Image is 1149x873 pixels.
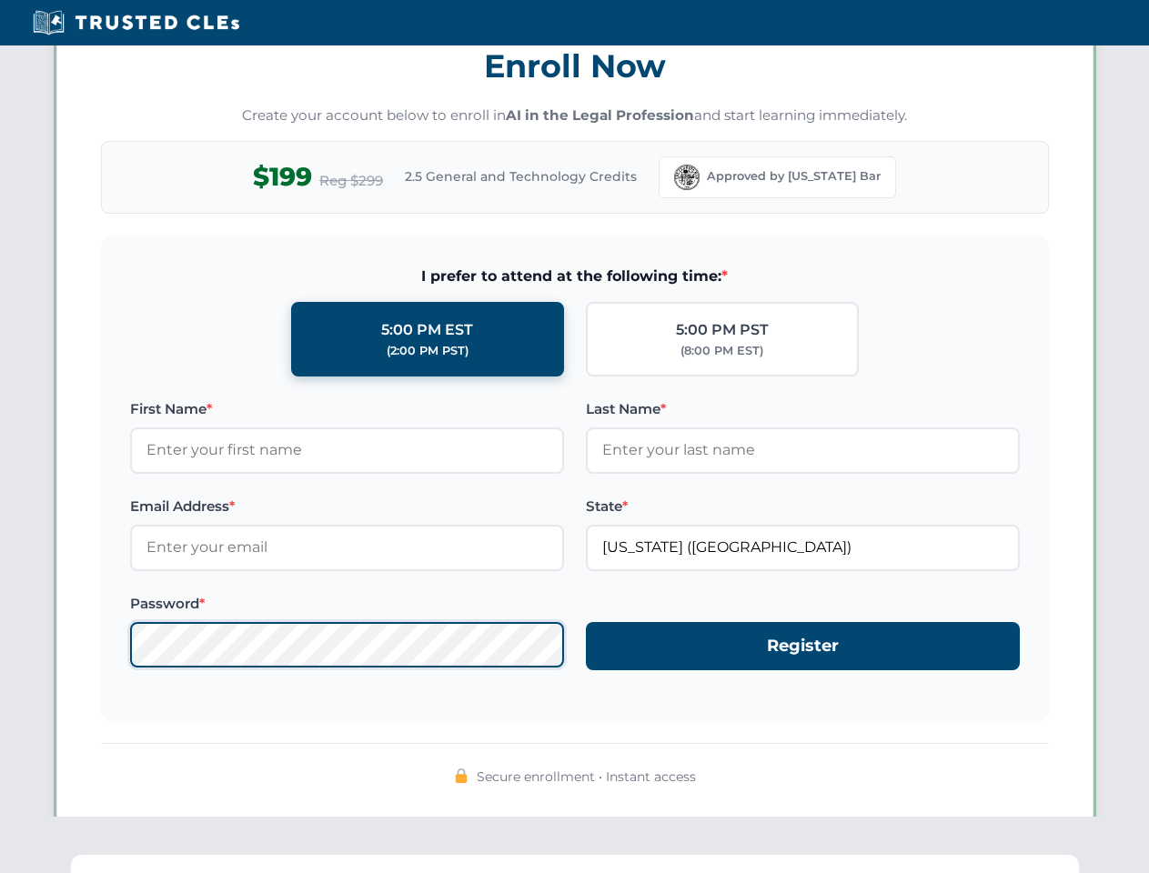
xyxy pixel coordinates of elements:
[130,593,564,615] label: Password
[130,398,564,420] label: First Name
[586,525,1020,570] input: Florida (FL)
[586,398,1020,420] label: Last Name
[130,496,564,517] label: Email Address
[707,167,881,186] span: Approved by [US_STATE] Bar
[130,265,1020,288] span: I prefer to attend at the following time:
[405,166,637,186] span: 2.5 General and Technology Credits
[674,165,700,190] img: Florida Bar
[506,106,694,124] strong: AI in the Legal Profession
[101,105,1049,126] p: Create your account below to enroll in and start learning immediately.
[130,525,564,570] input: Enter your email
[101,37,1049,95] h3: Enroll Now
[586,622,1020,670] button: Register
[477,767,696,787] span: Secure enrollment • Instant access
[381,318,473,342] div: 5:00 PM EST
[676,318,769,342] div: 5:00 PM PST
[319,170,383,192] span: Reg $299
[130,427,564,473] input: Enter your first name
[27,9,245,36] img: Trusted CLEs
[680,342,763,360] div: (8:00 PM EST)
[586,427,1020,473] input: Enter your last name
[586,496,1020,517] label: State
[454,768,469,783] img: 🔒
[387,342,469,360] div: (2:00 PM PST)
[253,156,312,197] span: $199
